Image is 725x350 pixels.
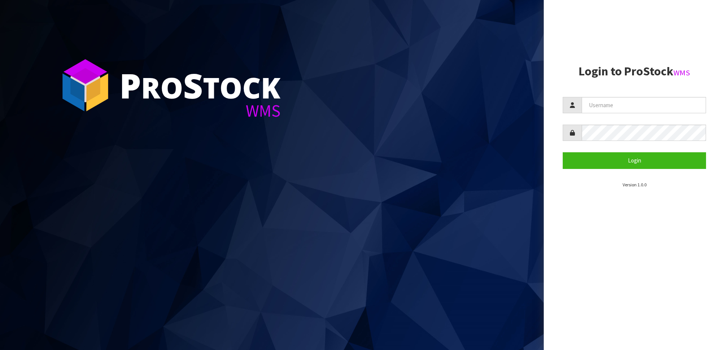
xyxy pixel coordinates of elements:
div: WMS [119,102,281,119]
input: Username [582,97,706,113]
span: P [119,62,141,108]
h2: Login to ProStock [563,65,706,78]
span: S [183,62,203,108]
img: ProStock Cube [57,57,114,114]
small: Version 1.0.0 [623,182,647,187]
button: Login [563,152,706,169]
small: WMS [673,68,690,78]
div: ro tock [119,68,281,102]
